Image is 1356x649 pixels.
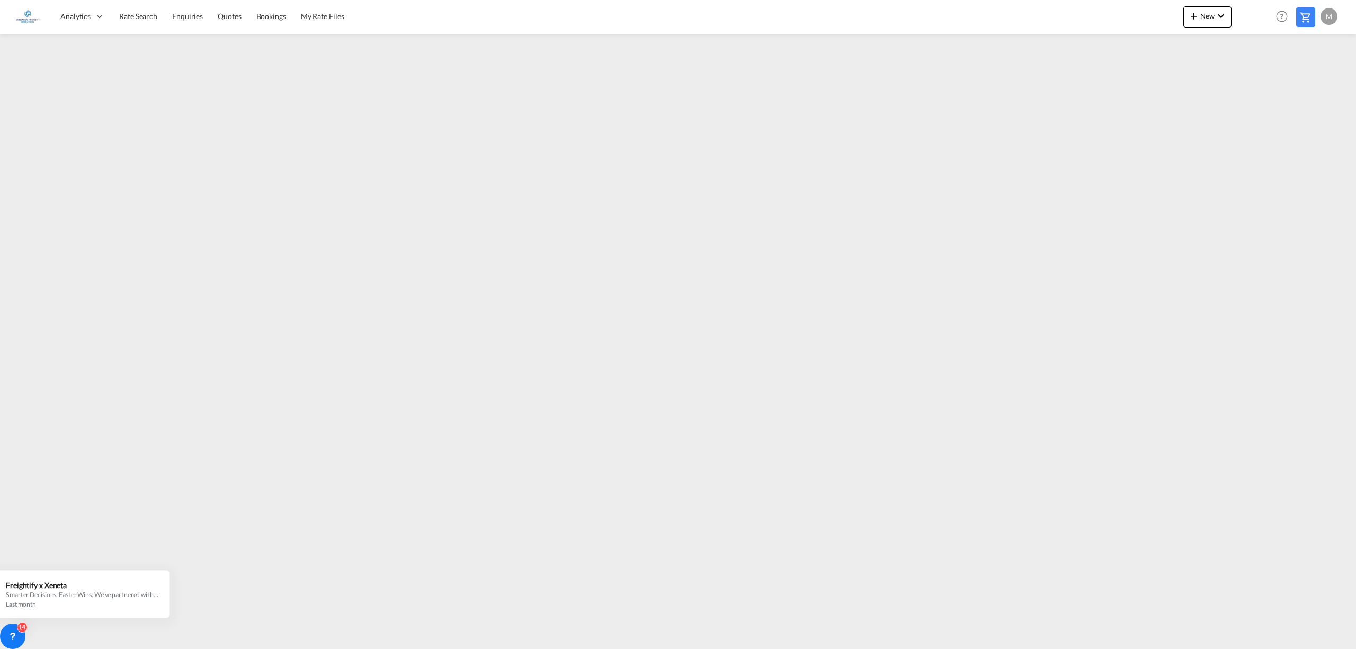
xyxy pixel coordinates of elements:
[1321,8,1337,25] div: M
[1188,10,1200,22] md-icon: icon-plus 400-fg
[1215,10,1227,22] md-icon: icon-chevron-down
[1183,6,1232,28] button: icon-plus 400-fgNewicon-chevron-down
[119,12,157,21] span: Rate Search
[60,11,91,22] span: Analytics
[1273,7,1291,25] span: Help
[172,12,203,21] span: Enquiries
[301,12,344,21] span: My Rate Files
[16,5,40,29] img: e1326340b7c511ef854e8d6a806141ad.jpg
[1273,7,1296,26] div: Help
[218,12,241,21] span: Quotes
[256,12,286,21] span: Bookings
[1188,12,1227,20] span: New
